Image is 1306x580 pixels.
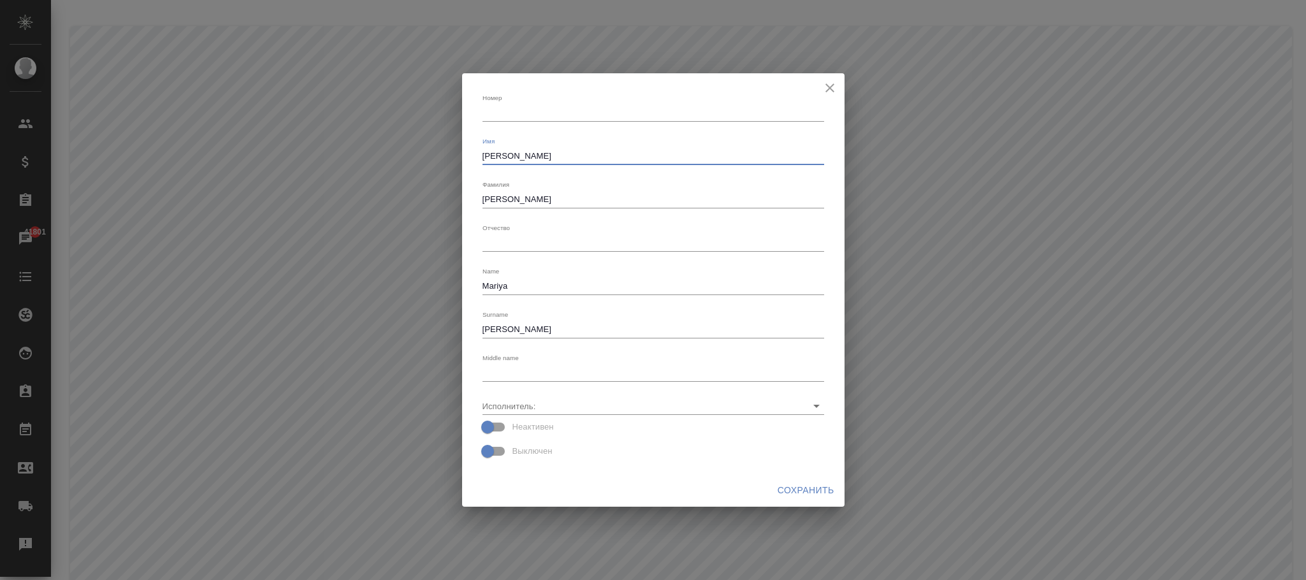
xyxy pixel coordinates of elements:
[512,445,553,458] span: Выключен
[482,224,510,231] label: Отчество
[808,397,825,415] button: Open
[482,281,824,291] textarea: Mariya
[482,354,519,361] label: Middle name
[482,268,499,274] label: Name
[482,181,509,187] label: Фамилия
[512,421,554,433] span: Неактивен
[482,94,502,101] label: Номер
[482,151,824,161] textarea: [PERSON_NAME]
[820,78,839,98] button: close
[482,324,824,334] textarea: [PERSON_NAME]
[482,194,824,204] textarea: [PERSON_NAME]
[482,311,508,317] label: Surname
[482,138,495,144] label: Имя
[773,479,839,502] button: Сохранить
[778,482,834,498] span: Сохранить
